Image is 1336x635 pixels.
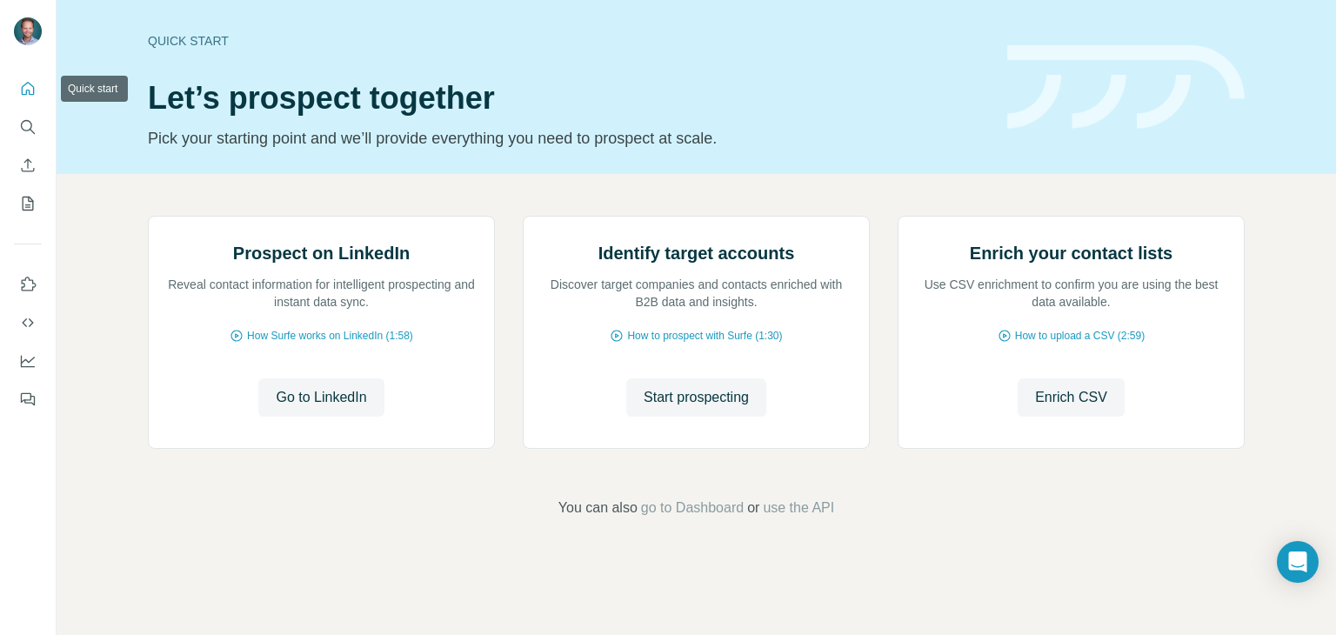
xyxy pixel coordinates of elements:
h2: Identify target accounts [598,241,795,265]
button: Enrich CSV [14,150,42,181]
span: You can also [558,498,638,518]
p: Discover target companies and contacts enriched with B2B data and insights. [541,276,852,311]
p: Pick your starting point and we’ll provide everything you need to prospect at scale. [148,126,986,150]
p: Reveal contact information for intelligent prospecting and instant data sync. [166,276,477,311]
h2: Enrich your contact lists [970,241,1172,265]
img: banner [1007,45,1245,130]
span: How to prospect with Surfe (1:30) [627,328,782,344]
button: go to Dashboard [641,498,744,518]
button: Use Surfe API [14,307,42,338]
span: How Surfe works on LinkedIn (1:58) [247,328,413,344]
p: Use CSV enrichment to confirm you are using the best data available. [916,276,1226,311]
span: Enrich CSV [1035,387,1107,408]
span: Start prospecting [644,387,749,408]
span: or [747,498,759,518]
img: Avatar [14,17,42,45]
button: Dashboard [14,345,42,377]
button: use the API [763,498,834,518]
h2: Prospect on LinkedIn [233,241,410,265]
button: Start prospecting [626,378,766,417]
button: Go to LinkedIn [258,378,384,417]
h1: Let’s prospect together [148,81,986,116]
span: How to upload a CSV (2:59) [1015,328,1145,344]
div: Quick start [148,32,986,50]
button: Search [14,111,42,143]
button: My lists [14,188,42,219]
button: Enrich CSV [1018,378,1125,417]
div: Open Intercom Messenger [1277,541,1319,583]
button: Quick start [14,73,42,104]
button: Feedback [14,384,42,415]
button: Use Surfe on LinkedIn [14,269,42,300]
span: Go to LinkedIn [276,387,366,408]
